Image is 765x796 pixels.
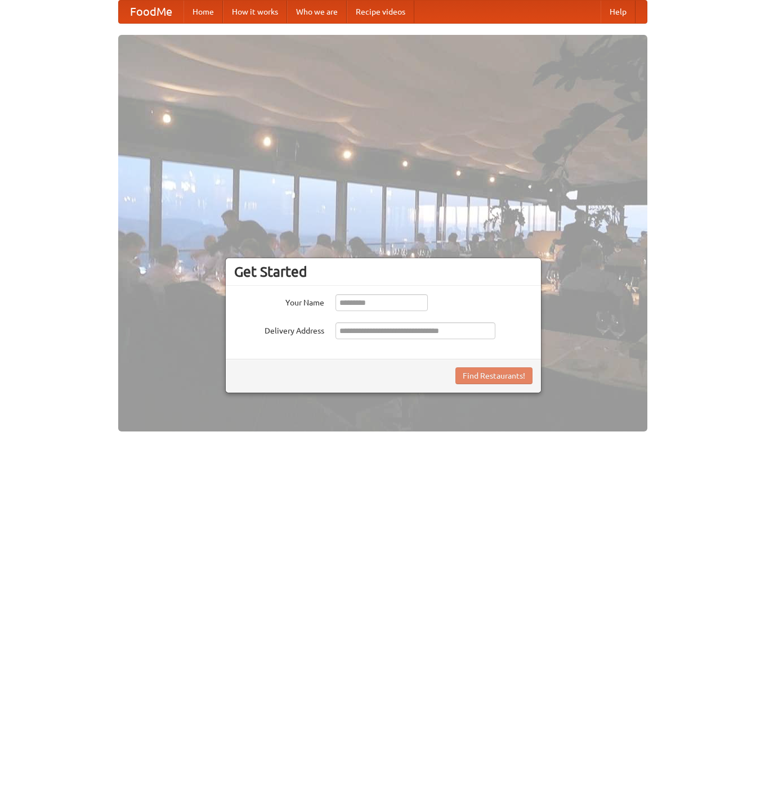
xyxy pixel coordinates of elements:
[601,1,636,23] a: Help
[234,263,533,280] h3: Get Started
[184,1,223,23] a: Home
[119,1,184,23] a: FoodMe
[287,1,347,23] a: Who we are
[234,322,324,336] label: Delivery Address
[223,1,287,23] a: How it works
[234,294,324,308] label: Your Name
[455,367,533,384] button: Find Restaurants!
[347,1,414,23] a: Recipe videos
